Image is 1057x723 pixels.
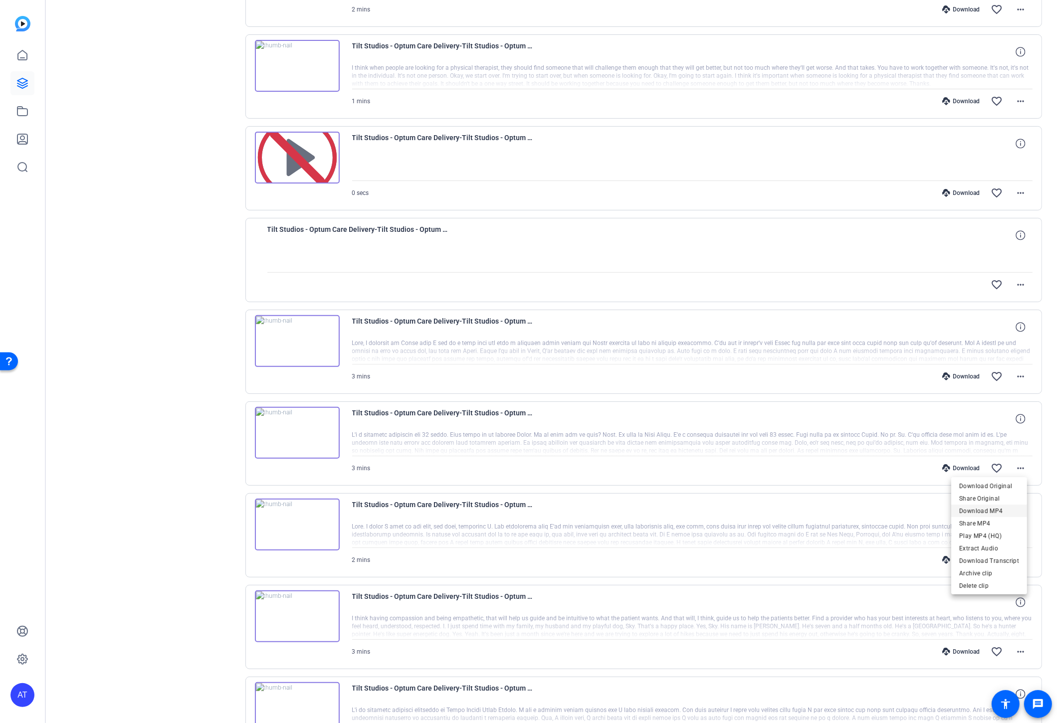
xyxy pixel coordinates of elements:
[959,480,1019,492] span: Download Original
[959,505,1019,517] span: Download MP4
[959,492,1019,504] span: Share Original
[959,517,1019,529] span: Share MP4
[959,530,1019,542] span: Play MP4 (HQ)
[959,579,1019,591] span: Delete clip
[959,554,1019,566] span: Download Transcript
[959,542,1019,554] span: Extract Audio
[959,567,1019,579] span: Archive clip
